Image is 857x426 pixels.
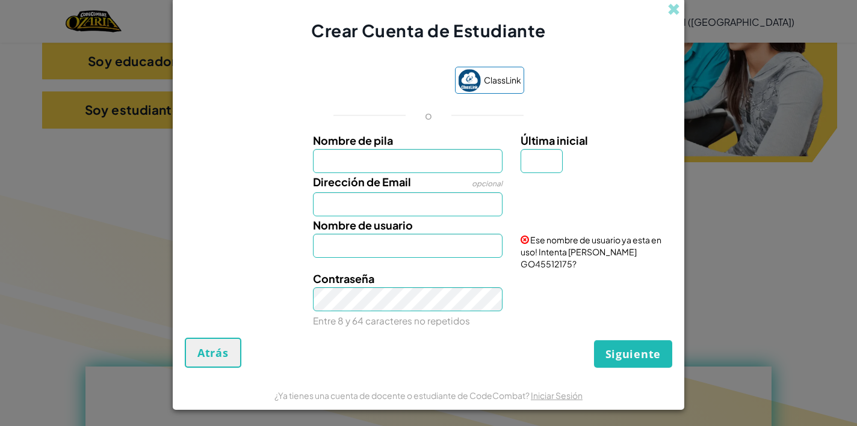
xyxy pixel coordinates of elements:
[197,345,229,360] span: Atrás
[610,12,845,176] iframe: Diálogo de Acceder con Google
[458,69,481,92] img: classlink-logo-small.png
[521,234,661,269] span: Ese nombre de usuario ya esta en uso! Intenta [PERSON_NAME] GO45512175?
[313,175,411,189] span: Dirección de Email
[484,72,521,89] span: ClassLink
[521,133,588,147] span: Última inicial
[313,315,470,326] small: Entre 8 y 64 caracteres no repetidos
[327,68,449,95] iframe: Botón de Acceder con Google
[274,390,531,401] span: ¿Ya tienes una cuenta de docente o estudiante de CodeCombat?
[531,390,583,401] a: Iniciar Sesión
[333,68,443,95] div: Acceder con Google. Se abre en una pestaña nueva
[594,340,672,368] button: Siguiente
[313,272,374,285] span: Contraseña
[313,133,393,147] span: Nombre de pila
[605,347,661,361] span: Siguiente
[313,218,413,232] span: Nombre de usuario
[185,338,241,368] button: Atrás
[472,179,503,188] span: opcional
[311,20,546,41] span: Crear Cuenta de Estudiante
[425,108,432,123] p: o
